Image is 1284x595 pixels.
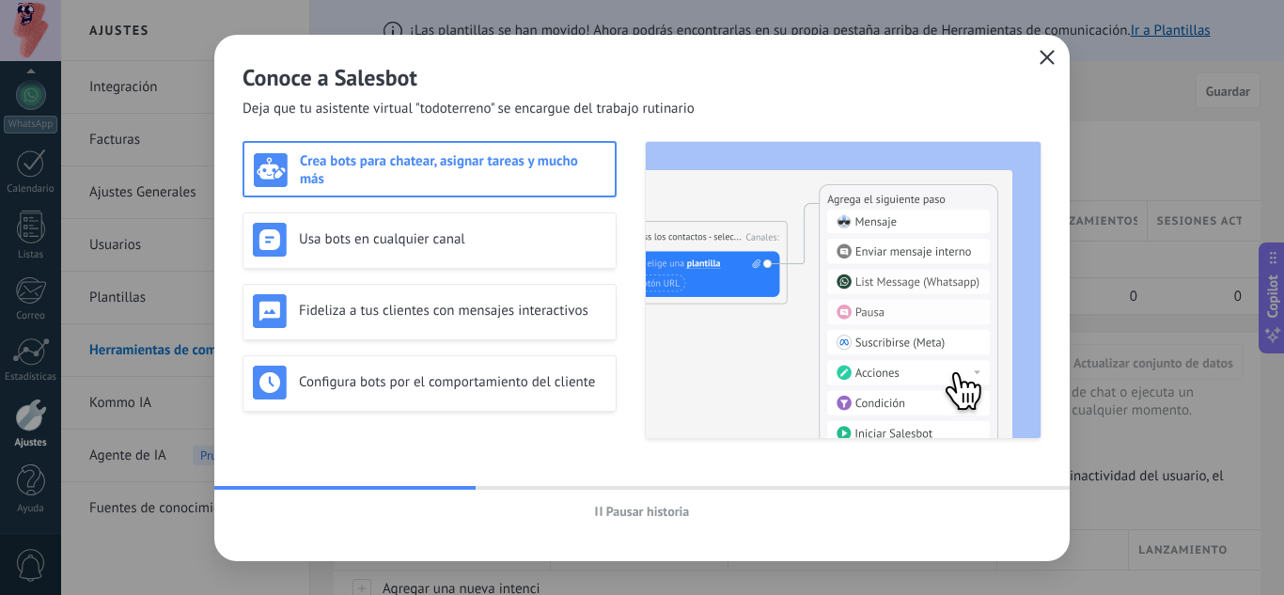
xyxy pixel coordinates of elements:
[300,152,605,188] h3: Crea bots para chatear, asignar tareas y mucho más
[299,230,606,248] h3: Usa bots en cualquier canal
[243,100,695,118] span: Deja que tu asistente virtual "todoterreno" se encargue del trabajo rutinario
[243,63,1041,92] h2: Conoce a Salesbot
[606,505,690,518] span: Pausar historia
[299,373,606,391] h3: Configura bots por el comportamiento del cliente
[587,497,698,525] button: Pausar historia
[299,302,606,320] h3: Fideliza a tus clientes con mensajes interactivos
